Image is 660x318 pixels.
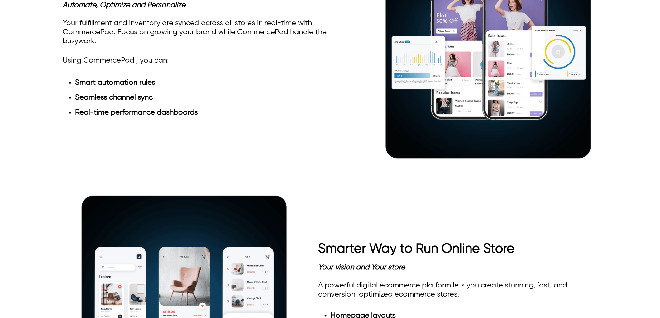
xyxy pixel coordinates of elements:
p: Using CommercePad , you can: [63,55,342,66]
span: Automate, Optimize and Personalize [63,1,185,9]
span: Your vision and Your store [318,263,405,271]
strong: Seamless channel sync [75,94,153,101]
strong: Smart automation rules [75,79,155,86]
div: Your fulfillment and inventory are synced across all stores in real-time with CommercePad. Focus ... [63,1,342,120]
strong: Real-time performance dashboards [75,109,198,116]
h2: Smarter Way to Run Online Store [318,241,597,257]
